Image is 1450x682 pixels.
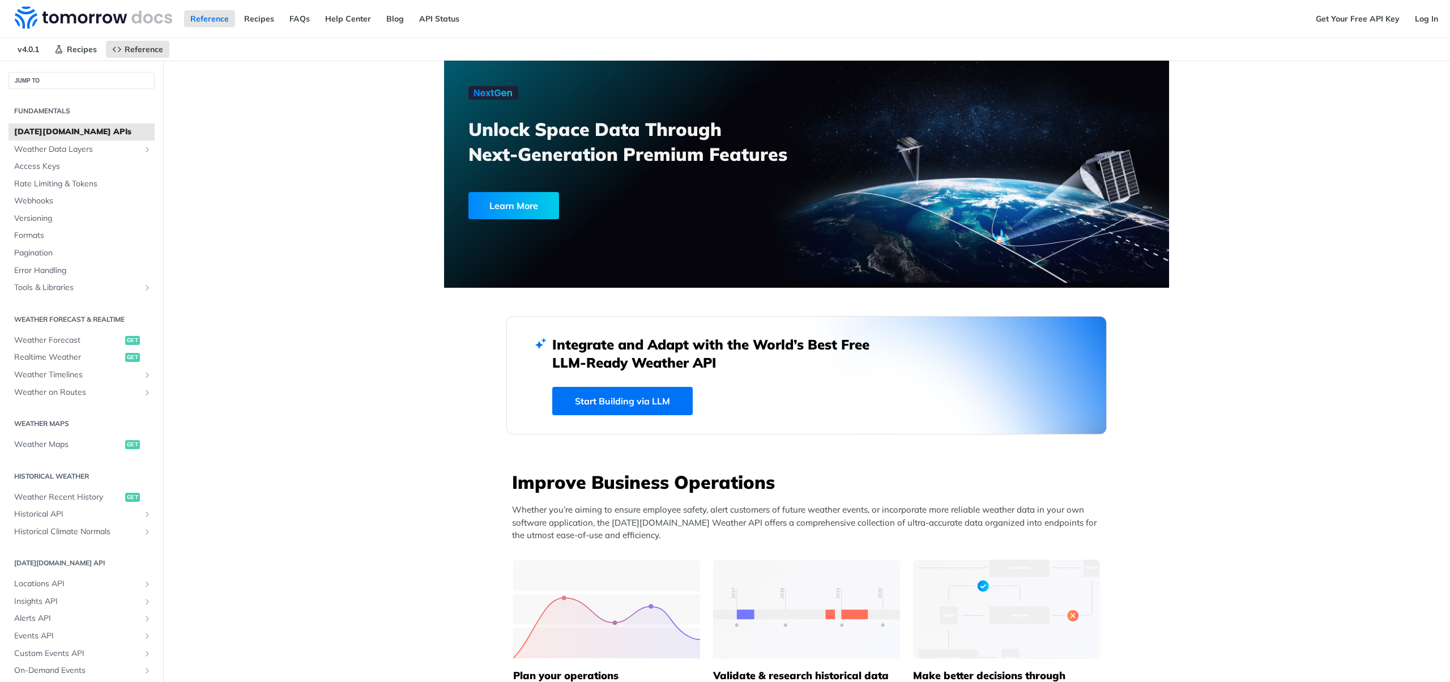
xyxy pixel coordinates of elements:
[8,176,155,193] a: Rate Limiting & Tokens
[468,86,518,100] img: NextGen
[8,419,155,429] h2: Weather Maps
[8,72,155,89] button: JUMP TO
[143,388,152,397] button: Show subpages for Weather on Routes
[512,504,1107,542] p: Whether you’re aiming to ensure employee safety, alert customers of future weather events, or inc...
[14,630,140,642] span: Events API
[14,526,140,538] span: Historical Climate Normals
[14,144,140,155] span: Weather Data Layers
[143,649,152,658] button: Show subpages for Custom Events API
[1409,10,1444,27] a: Log In
[8,332,155,349] a: Weather Forecastget
[14,509,140,520] span: Historical API
[143,614,152,623] button: Show subpages for Alerts API
[8,593,155,610] a: Insights APIShow subpages for Insights API
[468,192,749,219] a: Learn More
[14,613,140,624] span: Alerts API
[14,439,122,450] span: Weather Maps
[8,314,155,325] h2: Weather Forecast & realtime
[14,492,122,503] span: Weather Recent History
[125,440,140,449] span: get
[14,265,152,276] span: Error Handling
[8,366,155,383] a: Weather TimelinesShow subpages for Weather Timelines
[106,41,169,58] a: Reference
[143,370,152,380] button: Show subpages for Weather Timelines
[8,158,155,175] a: Access Keys
[14,213,152,224] span: Versioning
[14,282,140,293] span: Tools & Libraries
[125,493,140,502] span: get
[8,141,155,158] a: Weather Data LayersShow subpages for Weather Data Layers
[283,10,316,27] a: FAQs
[125,353,140,362] span: get
[8,262,155,279] a: Error Handling
[8,471,155,481] h2: Historical Weather
[143,527,152,536] button: Show subpages for Historical Climate Normals
[14,248,152,259] span: Pagination
[8,106,155,116] h2: Fundamentals
[14,178,152,190] span: Rate Limiting & Tokens
[413,10,466,27] a: API Status
[8,384,155,401] a: Weather on RoutesShow subpages for Weather on Routes
[143,510,152,519] button: Show subpages for Historical API
[143,283,152,292] button: Show subpages for Tools & Libraries
[8,523,155,540] a: Historical Climate NormalsShow subpages for Historical Climate Normals
[14,161,152,172] span: Access Keys
[143,632,152,641] button: Show subpages for Events API
[14,387,140,398] span: Weather on Routes
[8,576,155,593] a: Locations APIShow subpages for Locations API
[8,123,155,140] a: [DATE][DOMAIN_NAME] APIs
[14,352,122,363] span: Realtime Weather
[143,145,152,154] button: Show subpages for Weather Data Layers
[14,578,140,590] span: Locations API
[713,560,900,659] img: 13d7ca0-group-496-2.svg
[48,41,103,58] a: Recipes
[14,369,140,381] span: Weather Timelines
[468,192,559,219] div: Learn More
[143,597,152,606] button: Show subpages for Insights API
[143,666,152,675] button: Show subpages for On-Demand Events
[8,662,155,679] a: On-Demand EventsShow subpages for On-Demand Events
[8,489,155,506] a: Weather Recent Historyget
[14,335,122,346] span: Weather Forecast
[8,558,155,568] h2: [DATE][DOMAIN_NAME] API
[913,560,1100,659] img: a22d113-group-496-32x.svg
[8,645,155,662] a: Custom Events APIShow subpages for Custom Events API
[8,279,155,296] a: Tools & LibrariesShow subpages for Tools & Libraries
[8,349,155,366] a: Realtime Weatherget
[14,596,140,607] span: Insights API
[8,193,155,210] a: Webhooks
[67,44,97,54] span: Recipes
[8,628,155,645] a: Events APIShow subpages for Events API
[15,6,172,29] img: Tomorrow.io Weather API Docs
[143,579,152,589] button: Show subpages for Locations API
[513,560,700,659] img: 39565e8-group-4962x.svg
[14,126,152,138] span: [DATE][DOMAIN_NAME] APIs
[8,610,155,627] a: Alerts APIShow subpages for Alerts API
[8,245,155,262] a: Pagination
[380,10,410,27] a: Blog
[125,44,163,54] span: Reference
[11,41,45,58] span: v4.0.1
[468,117,819,167] h3: Unlock Space Data Through Next-Generation Premium Features
[14,195,152,207] span: Webhooks
[125,336,140,345] span: get
[8,506,155,523] a: Historical APIShow subpages for Historical API
[8,436,155,453] a: Weather Mapsget
[552,335,886,372] h2: Integrate and Adapt with the World’s Best Free LLM-Ready Weather API
[14,665,140,676] span: On-Demand Events
[238,10,280,27] a: Recipes
[319,10,377,27] a: Help Center
[552,387,693,415] a: Start Building via LLM
[8,227,155,244] a: Formats
[184,10,235,27] a: Reference
[14,648,140,659] span: Custom Events API
[1310,10,1406,27] a: Get Your Free API Key
[8,210,155,227] a: Versioning
[14,230,152,241] span: Formats
[512,470,1107,495] h3: Improve Business Operations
